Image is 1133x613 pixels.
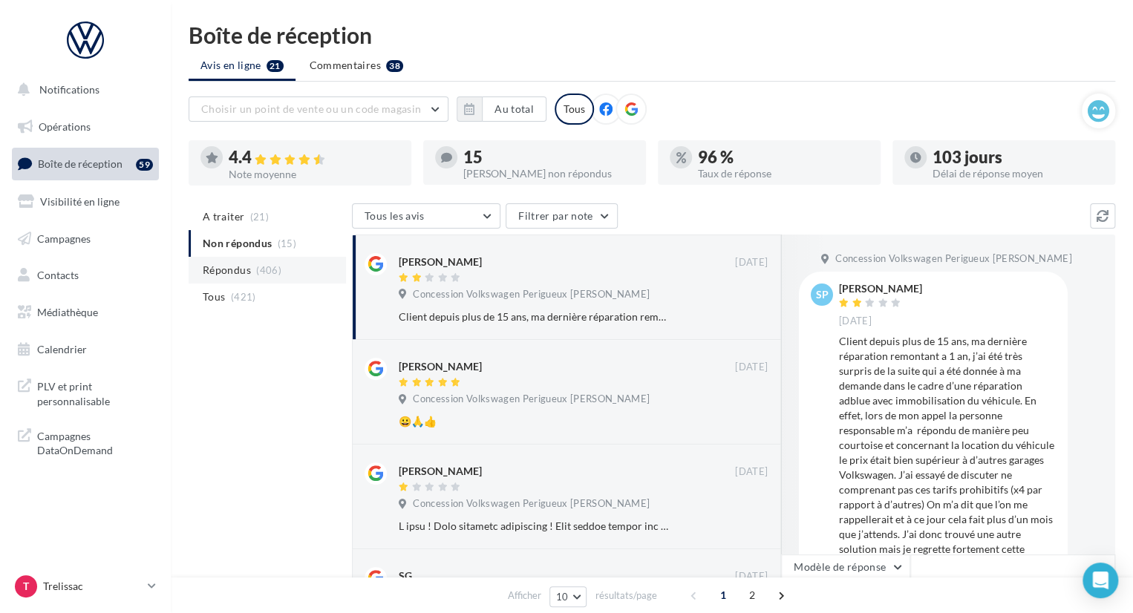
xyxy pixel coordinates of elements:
span: Boîte de réception [38,157,123,170]
a: Campagnes [9,223,162,255]
span: [DATE] [839,315,872,328]
div: Boîte de réception [189,24,1115,46]
span: Calendrier [37,343,87,355]
div: Open Intercom Messenger [1083,563,1118,598]
div: 38 [386,60,403,72]
a: Visibilité en ligne [9,186,162,217]
span: Contacts [37,269,79,281]
a: Médiathèque [9,297,162,328]
span: 1 [711,583,735,607]
span: Concession Volkswagen Perigueux [PERSON_NAME] [413,393,650,406]
div: 4.4 [229,149,399,166]
span: [DATE] [735,361,768,374]
div: [PERSON_NAME] [839,283,922,294]
span: T [23,579,29,594]
span: résultats/page [595,589,656,603]
a: Campagnes DataOnDemand [9,420,162,464]
span: Concession Volkswagen Perigueux [PERSON_NAME] [413,497,650,511]
div: [PERSON_NAME] [399,464,482,479]
a: Boîte de réception59 [9,148,162,180]
span: Notifications [39,83,99,96]
button: Tous les avis [352,203,500,229]
div: Tous [555,94,594,125]
span: Médiathèque [37,306,98,318]
span: 10 [556,591,569,603]
span: sp [816,287,829,302]
span: 2 [740,583,764,607]
p: Trelissac [43,579,142,594]
button: Choisir un point de vente ou un code magasin [189,96,448,122]
span: [DATE] [735,570,768,583]
span: Choisir un point de vente ou un code magasin [201,102,421,115]
span: Commentaires [310,58,381,73]
button: Au total [482,96,546,122]
div: 😀🙏👍 [399,414,671,429]
span: Concession Volkswagen Perigueux [PERSON_NAME] [835,252,1072,266]
span: Afficher [508,589,541,603]
a: Contacts [9,260,162,291]
span: PLV et print personnalisable [37,376,153,408]
button: Au total [457,96,546,122]
div: 103 jours [933,149,1103,165]
div: SG [399,568,412,583]
a: Calendrier [9,334,162,365]
div: Délai de réponse moyen [933,168,1103,179]
button: Filtrer par note [506,203,618,229]
div: 96 % [698,149,869,165]
button: Notifications [9,74,156,105]
button: 10 [549,586,587,607]
div: [PERSON_NAME] non répondus [463,168,634,179]
span: Visibilité en ligne [40,195,120,208]
span: Tous les avis [365,209,425,222]
div: Note moyenne [229,169,399,180]
span: Campagnes DataOnDemand [37,426,153,458]
span: Campagnes [37,232,91,244]
span: Répondus [203,263,251,278]
span: Concession Volkswagen Perigueux [PERSON_NAME] [413,288,650,301]
div: Client depuis plus de 15 ans, ma dernière réparation remontant a 1 an, j’ai été très surpris de l... [399,309,671,324]
a: Opérations [9,111,162,142]
span: A traiter [203,209,244,224]
div: [PERSON_NAME] [399,255,482,269]
div: L ipsu ! Dolo sitametc adipiscing ! Elit seddoe tempor inc utla etdol. Ma aliquae admi v quisnost... [399,519,671,534]
span: Opérations [39,120,91,133]
span: (421) [231,291,256,303]
span: (406) [256,264,281,276]
div: 59 [136,159,153,171]
div: Taux de réponse [698,168,869,179]
a: T Trelissac [12,572,159,600]
div: [PERSON_NAME] [399,359,482,374]
div: 15 [463,149,634,165]
span: (21) [250,211,269,223]
a: PLV et print personnalisable [9,370,162,414]
button: Modèle de réponse [781,554,910,580]
span: [DATE] [735,465,768,479]
span: Tous [203,289,225,304]
span: [DATE] [735,256,768,269]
